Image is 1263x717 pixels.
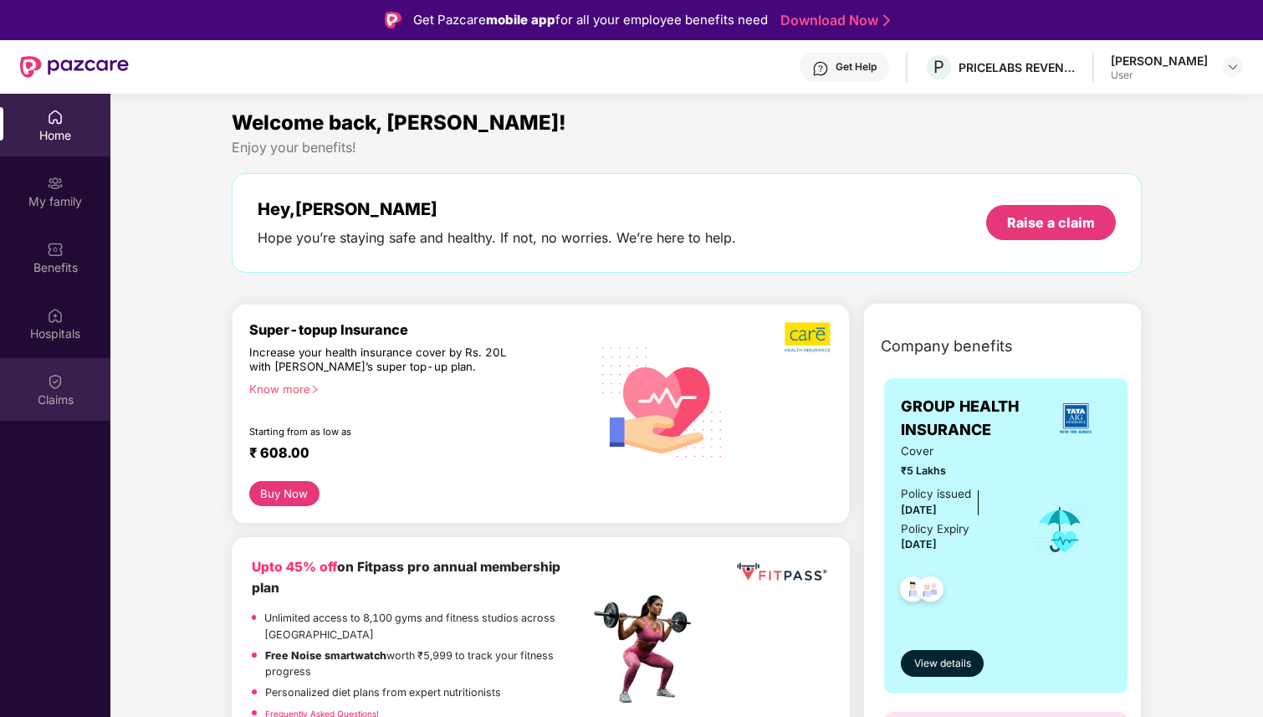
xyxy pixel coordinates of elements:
img: svg+xml;base64,PHN2ZyBpZD0iRHJvcGRvd24tMzJ4MzIiIHhtbG5zPSJodHRwOi8vd3d3LnczLm9yZy8yMDAwL3N2ZyIgd2... [1226,60,1240,74]
button: View details [901,650,984,677]
img: Logo [385,12,401,28]
img: svg+xml;base64,PHN2ZyBpZD0iSG9tZSIgeG1sbnM9Imh0dHA6Ly93d3cudzMub3JnLzIwMDAvc3ZnIiB3aWR0aD0iMjAiIG... [47,109,64,125]
div: Get Pazcare for all your employee benefits need [413,10,768,30]
span: Company benefits [881,335,1013,358]
div: Get Help [836,60,877,74]
div: ₹ 608.00 [249,444,573,464]
div: Policy Expiry [901,520,969,538]
img: icon [1033,502,1087,557]
img: svg+xml;base64,PHN2ZyB3aWR0aD0iMjAiIGhlaWdodD0iMjAiIHZpZXdCb3g9IjAgMCAyMCAyMCIgZmlsbD0ibm9uZSIgeG... [47,175,64,192]
p: worth ₹5,999 to track your fitness progress [265,648,589,680]
div: [PERSON_NAME] [1111,53,1208,69]
strong: mobile app [486,12,555,28]
strong: Free Noise smartwatch [265,649,386,662]
div: Know more [249,382,580,394]
div: PRICELABS REVENUE SOLUTIONS PRIVATE LIMITED [959,59,1076,75]
div: Enjoy your benefits! [232,139,1142,156]
span: View details [914,656,971,672]
img: insurerLogo [1053,396,1098,441]
div: Hope you’re staying safe and healthy. If not, no worries. We’re here to help. [258,229,736,247]
img: svg+xml;base64,PHN2ZyBpZD0iSGVscC0zMngzMiIgeG1sbnM9Imh0dHA6Ly93d3cudzMub3JnLzIwMDAvc3ZnIiB3aWR0aD... [812,60,829,77]
img: b5dec4f62d2307b9de63beb79f102df3.png [785,321,832,353]
div: Raise a claim [1007,213,1095,232]
div: Super-topup Insurance [249,321,590,338]
button: Buy Now [249,481,320,506]
p: Unlimited access to 8,100 gyms and fitness studios across [GEOGRAPHIC_DATA] [264,610,589,643]
img: Stroke [883,12,890,29]
img: svg+xml;base64,PHN2ZyB4bWxucz0iaHR0cDovL3d3dy53My5vcmcvMjAwMC9zdmciIHhtbG5zOnhsaW5rPSJodHRwOi8vd3... [590,327,735,475]
b: on Fitpass pro annual membership plan [252,559,560,595]
div: User [1111,69,1208,82]
span: right [310,385,320,394]
span: [DATE] [901,538,937,551]
span: ₹5 Lakhs [901,463,1010,479]
a: Download Now [780,12,885,29]
img: svg+xml;base64,PHN2ZyBpZD0iQ2xhaW0iIHhtbG5zPSJodHRwOi8vd3d3LnczLm9yZy8yMDAwL3N2ZyIgd2lkdGg9IjIwIi... [47,373,64,390]
div: Starting from as low as [249,426,519,438]
span: Cover [901,443,1010,460]
img: svg+xml;base64,PHN2ZyB4bWxucz0iaHR0cDovL3d3dy53My5vcmcvMjAwMC9zdmciIHdpZHRoPSI0OC45NDMiIGhlaWdodD... [892,571,933,612]
img: svg+xml;base64,PHN2ZyB4bWxucz0iaHR0cDovL3d3dy53My5vcmcvMjAwMC9zdmciIHdpZHRoPSI0OC45NDMiIGhlaWdodD... [910,571,951,612]
img: New Pazcare Logo [20,56,129,78]
img: svg+xml;base64,PHN2ZyBpZD0iSG9zcGl0YWxzIiB4bWxucz0iaHR0cDovL3d3dy53My5vcmcvMjAwMC9zdmciIHdpZHRoPS... [47,307,64,324]
div: Policy issued [901,485,971,503]
img: fppp.png [734,557,830,587]
p: Personalized diet plans from expert nutritionists [265,684,501,701]
span: Welcome back, [PERSON_NAME]! [232,110,566,135]
span: GROUP HEALTH INSURANCE [901,395,1041,443]
div: Increase your health insurance cover by Rs. 20L with [PERSON_NAME]’s super top-up plan. [249,346,517,375]
span: [DATE] [901,504,937,516]
div: Hey, [PERSON_NAME] [258,199,736,219]
img: svg+xml;base64,PHN2ZyBpZD0iQmVuZWZpdHMiIHhtbG5zPSJodHRwOi8vd3d3LnczLm9yZy8yMDAwL3N2ZyIgd2lkdGg9Ij... [47,241,64,258]
b: Upto 45% off [252,559,337,575]
span: P [933,57,944,77]
img: fpp.png [589,591,706,708]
